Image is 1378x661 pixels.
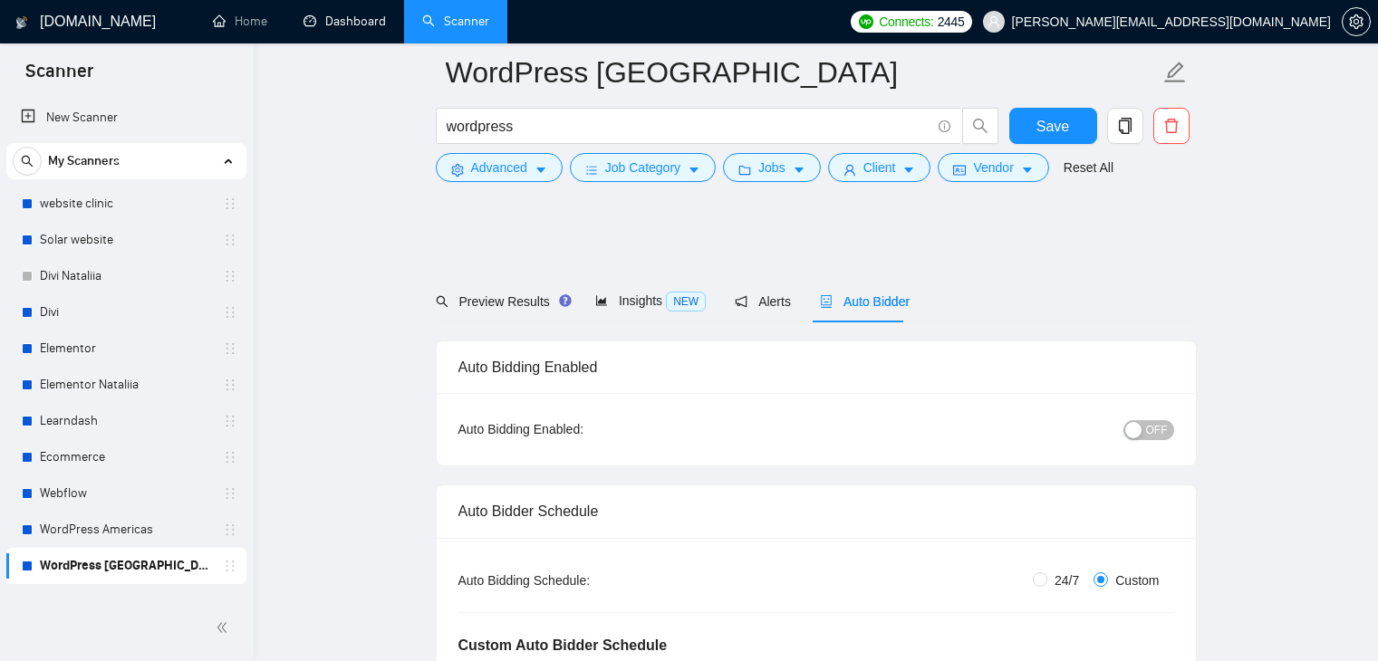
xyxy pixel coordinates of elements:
[40,367,212,403] a: Elementor Nataliia
[988,15,1000,28] span: user
[40,475,212,512] a: Webflow
[828,153,931,182] button: userClientcaret-down
[14,155,41,168] span: search
[447,115,930,138] input: Search Freelance Jobs...
[458,419,697,439] div: Auto Bidding Enabled:
[688,163,700,177] span: caret-down
[1108,570,1166,590] span: Custom
[458,485,1174,537] div: Auto Bidder Schedule
[902,163,915,177] span: caret-down
[223,196,237,211] span: holder
[216,618,234,637] span: double-left
[40,403,212,439] a: Learndash
[820,294,910,309] span: Auto Bidder
[605,158,680,177] span: Job Category
[1153,108,1190,144] button: delete
[570,153,716,182] button: barsJob Categorycaret-down
[223,378,237,392] span: holder
[223,559,237,573] span: holder
[973,158,1013,177] span: Vendor
[735,294,791,309] span: Alerts
[223,269,237,283] span: holder
[938,12,965,32] span: 2445
[40,548,212,584] a: WordPress [GEOGRAPHIC_DATA]
[1343,14,1370,29] span: setting
[436,295,448,308] span: search
[40,330,212,367] a: Elementor
[1316,599,1360,643] iframe: Intercom live chat
[458,341,1174,393] div: Auto Bidding Enabled
[535,163,547,177] span: caret-down
[1342,14,1371,29] a: setting
[595,293,706,308] span: Insights
[820,295,833,308] span: robot
[863,158,896,177] span: Client
[11,58,108,96] span: Scanner
[15,8,28,37] img: logo
[223,486,237,501] span: holder
[1107,108,1143,144] button: copy
[735,295,747,308] span: notification
[557,292,573,309] div: Tooltip anchor
[471,158,527,177] span: Advanced
[458,570,697,590] div: Auto Bidding Schedule:
[1064,158,1113,177] a: Reset All
[223,450,237,465] span: holder
[436,294,566,309] span: Preview Results
[738,163,751,177] span: folder
[223,233,237,247] span: holder
[40,258,212,294] a: Divi Nataliia
[585,163,598,177] span: bars
[223,305,237,320] span: holder
[458,635,668,656] h5: Custom Auto Bidder Schedule
[304,14,386,29] a: dashboardDashboard
[6,100,246,136] li: New Scanner
[758,158,785,177] span: Jobs
[879,12,933,32] span: Connects:
[939,120,950,132] span: info-circle
[963,118,997,134] span: search
[223,414,237,428] span: holder
[1146,420,1168,440] span: OFF
[13,147,42,176] button: search
[1342,7,1371,36] button: setting
[40,222,212,258] a: Solar website
[1047,570,1086,590] span: 24/7
[213,14,267,29] a: homeHome
[451,163,464,177] span: setting
[595,294,608,307] span: area-chart
[1154,118,1189,134] span: delete
[40,294,212,330] a: Divi
[1036,115,1069,138] span: Save
[938,153,1048,182] button: idcardVendorcaret-down
[40,439,212,475] a: Ecommerce
[859,14,873,29] img: upwork-logo.png
[40,186,212,222] a: website clinic
[21,100,232,136] a: New Scanner
[843,163,856,177] span: user
[1163,61,1187,84] span: edit
[666,292,706,311] span: NEW
[436,153,563,182] button: settingAdvancedcaret-down
[1108,118,1142,134] span: copy
[422,14,489,29] a: searchScanner
[793,163,805,177] span: caret-down
[40,512,212,548] a: WordPress Americas
[223,522,237,537] span: holder
[40,584,212,620] a: UI/UX Amricas/[GEOGRAPHIC_DATA]/[GEOGRAPHIC_DATA]
[723,153,821,182] button: folderJobscaret-down
[223,341,237,356] span: holder
[1021,163,1034,177] span: caret-down
[446,50,1160,95] input: Scanner name...
[953,163,966,177] span: idcard
[1009,108,1097,144] button: Save
[962,108,998,144] button: search
[48,143,120,179] span: My Scanners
